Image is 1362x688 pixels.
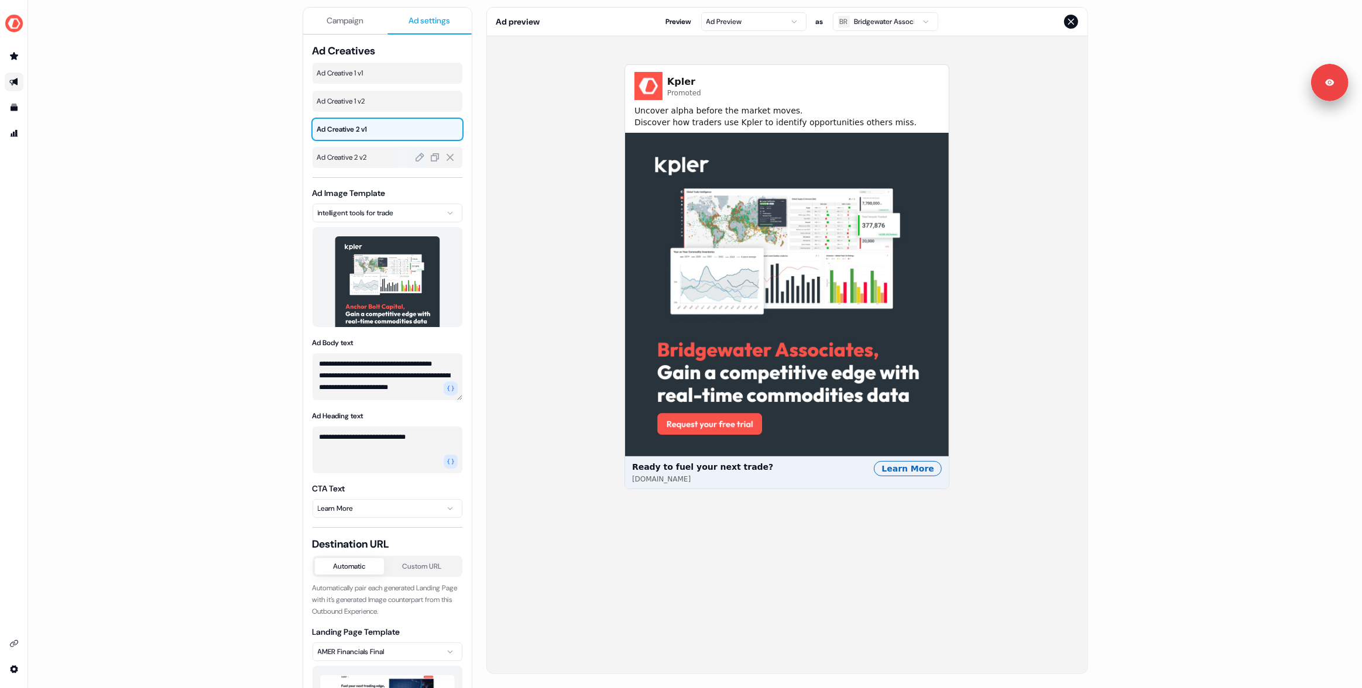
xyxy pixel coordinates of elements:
span: Automatically pair each generated Landing Page with it’s generated Image counterpart from this Ou... [313,583,458,616]
span: Ad Creative 2 v2 [317,152,458,163]
a: Go to templates [5,98,23,117]
button: Custom URL [384,558,460,575]
span: Ready to fuel your next trade? [632,461,773,473]
span: Campaign [327,15,363,26]
span: Ad Creative 2 v1 [317,123,458,135]
span: Ad preview [496,16,540,27]
span: Ad Creative 1 v2 [317,95,458,107]
span: [DOMAIN_NAME] [632,475,691,484]
button: Automatic [315,558,385,575]
button: Ready to fuel your next trade?[DOMAIN_NAME]Learn More [625,133,949,489]
span: Promoted [667,89,701,98]
label: Landing Page Template [313,627,400,637]
label: Ad Image Template [313,188,386,198]
span: as [816,16,824,27]
a: Go to integrations [5,634,23,653]
a: Go to prospects [5,47,23,66]
span: Kpler [667,75,701,89]
span: Uncover alpha before the market moves. Discover how traders use Kpler to identify opportunities o... [634,105,939,128]
button: Close preview [1064,15,1078,29]
a: Go to attribution [5,124,23,143]
label: CTA Text [313,483,345,494]
span: Ad Creatives [313,44,462,58]
span: Ad settings [409,15,450,26]
a: Go to integrations [5,660,23,679]
span: Preview [666,16,692,27]
a: Go to outbound experience [5,73,23,91]
div: Learn More [874,461,942,476]
span: Destination URL [313,537,462,551]
label: Ad Heading text [313,411,363,421]
span: Ad Creative 1 v1 [317,67,458,79]
label: Ad Body text [313,338,354,348]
